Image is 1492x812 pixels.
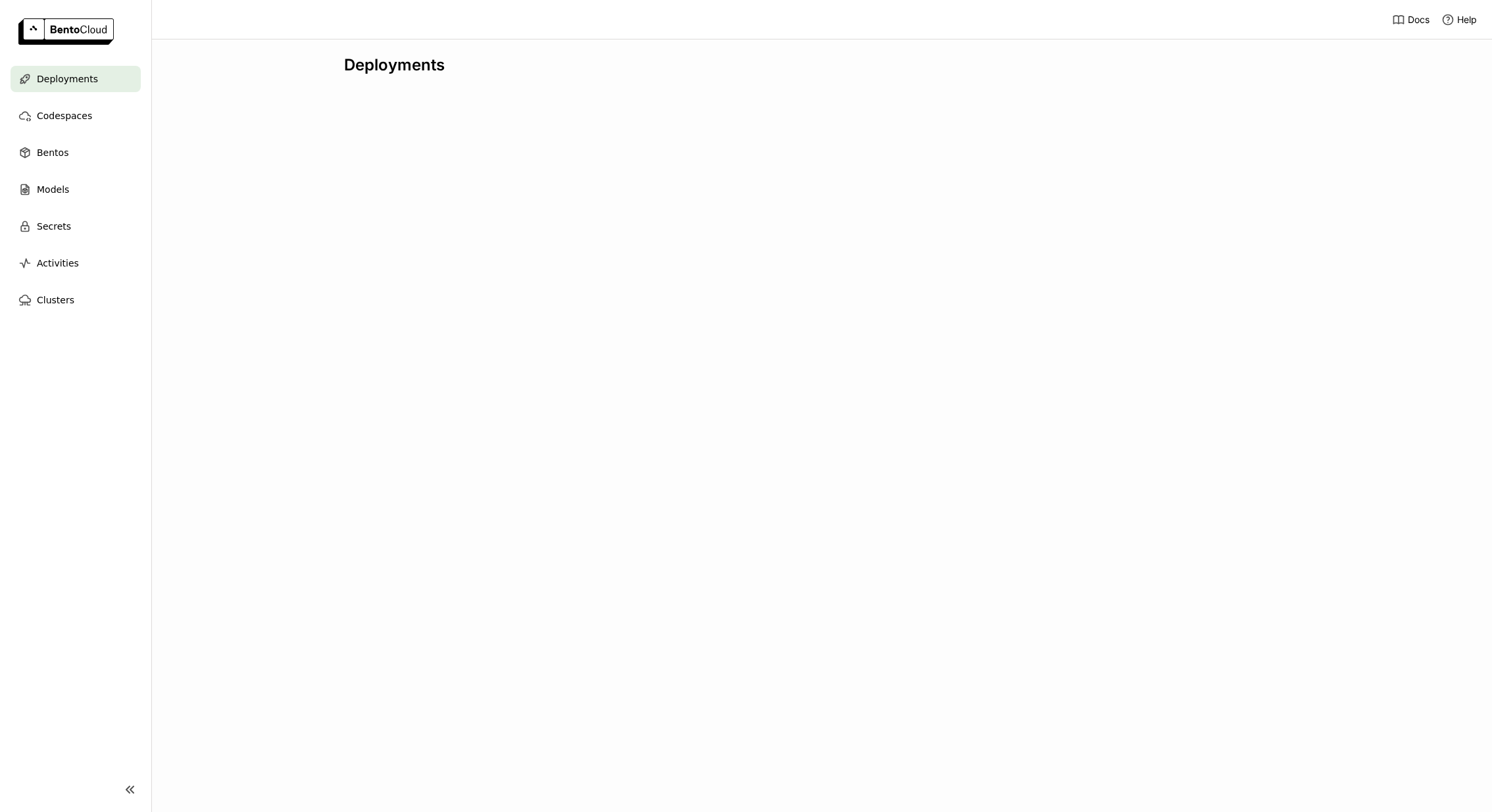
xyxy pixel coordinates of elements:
[1441,13,1477,26] div: Help
[11,250,141,276] a: Activities
[1457,14,1477,26] span: Help
[37,145,68,161] span: Bentos
[37,292,74,308] span: Clusters
[37,218,71,234] span: Secrets
[1392,13,1430,26] a: Docs
[344,55,1299,75] div: Deployments
[18,18,114,45] img: logo
[37,71,98,87] span: Deployments
[11,287,141,313] a: Clusters
[37,255,79,271] span: Activities
[37,108,92,124] span: Codespaces
[1408,14,1430,26] span: Docs
[11,140,141,166] a: Bentos
[11,176,141,203] a: Models
[11,213,141,240] a: Secrets
[37,182,69,197] span: Models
